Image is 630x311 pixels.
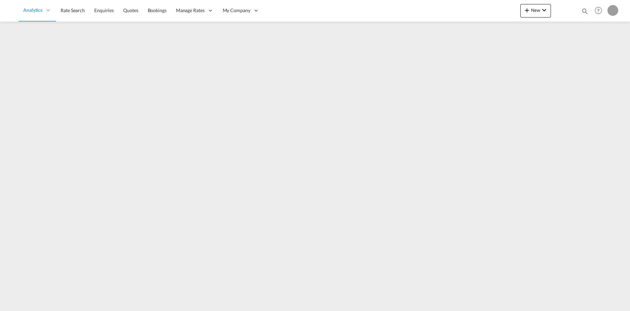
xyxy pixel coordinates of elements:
[593,5,607,17] div: Help
[61,7,85,13] span: Rate Search
[223,7,250,14] span: My Company
[523,7,548,13] span: New
[123,7,138,13] span: Quotes
[540,6,548,14] md-icon: icon-chevron-down
[23,7,42,13] span: Analytics
[94,7,114,13] span: Enquiries
[148,7,167,13] span: Bookings
[176,7,205,14] span: Manage Rates
[520,4,551,18] button: icon-plus 400-fgNewicon-chevron-down
[581,7,589,18] div: icon-magnify
[523,6,531,14] md-icon: icon-plus 400-fg
[581,7,589,15] md-icon: icon-magnify
[593,5,604,16] span: Help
